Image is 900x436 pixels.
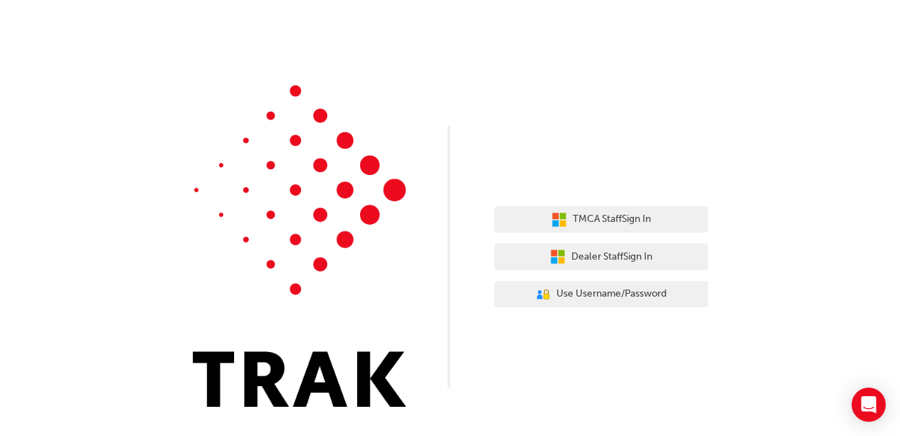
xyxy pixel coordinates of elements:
[193,85,406,407] img: Trak
[494,281,708,308] button: Use Username/Password
[573,211,651,228] span: TMCA Staff Sign In
[494,243,708,270] button: Dealer StaffSign In
[571,249,652,265] span: Dealer Staff Sign In
[494,206,708,233] button: TMCA StaffSign In
[852,388,886,422] div: Open Intercom Messenger
[556,286,667,302] span: Use Username/Password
